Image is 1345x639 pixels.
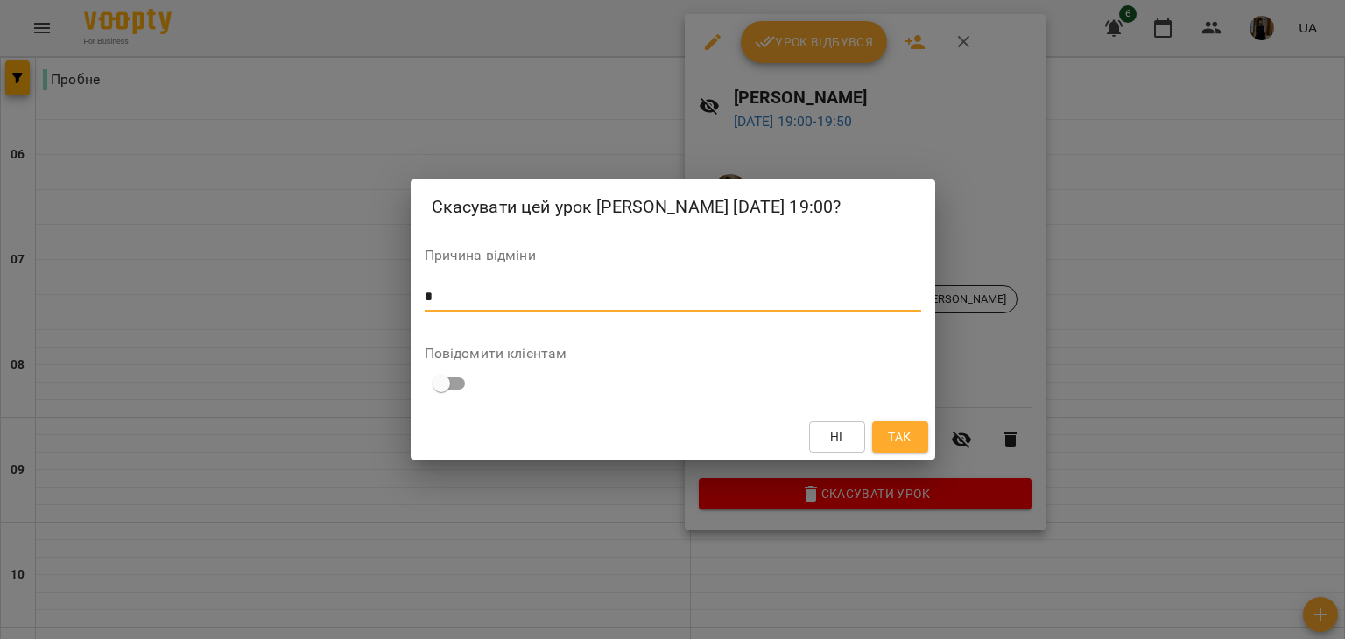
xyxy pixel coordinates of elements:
label: Причина відміни [425,249,921,263]
h2: Скасувати цей урок [PERSON_NAME] [DATE] 19:00? [432,193,914,221]
span: Так [888,426,911,447]
label: Повідомити клієнтам [425,347,921,361]
button: Ні [809,421,865,453]
span: Ні [830,426,843,447]
button: Так [872,421,928,453]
